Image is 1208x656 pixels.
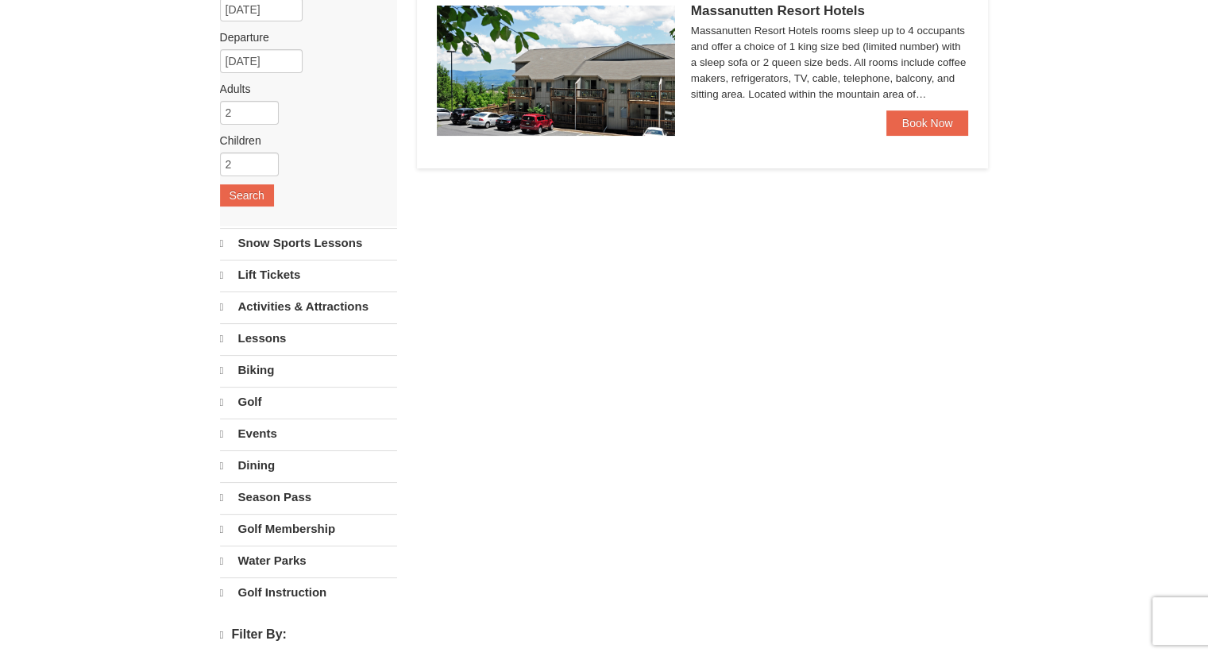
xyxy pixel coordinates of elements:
a: Book Now [886,110,969,136]
a: Dining [220,450,397,480]
span: Massanutten Resort Hotels [691,3,865,18]
a: Snow Sports Lessons [220,228,397,258]
label: Departure [220,29,385,45]
a: Golf Instruction [220,577,397,608]
a: Events [220,419,397,449]
label: Children [220,133,385,149]
a: Lessons [220,323,397,353]
img: 19219026-1-e3b4ac8e.jpg [437,6,675,136]
label: Adults [220,81,385,97]
a: Water Parks [220,546,397,576]
a: Lift Tickets [220,260,397,290]
div: Massanutten Resort Hotels rooms sleep up to 4 occupants and offer a choice of 1 king size bed (li... [691,23,969,102]
button: Search [220,184,274,206]
a: Activities & Attractions [220,291,397,322]
a: Golf [220,387,397,417]
a: Biking [220,355,397,385]
a: Season Pass [220,482,397,512]
a: Golf Membership [220,514,397,544]
h4: Filter By: [220,627,397,642]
